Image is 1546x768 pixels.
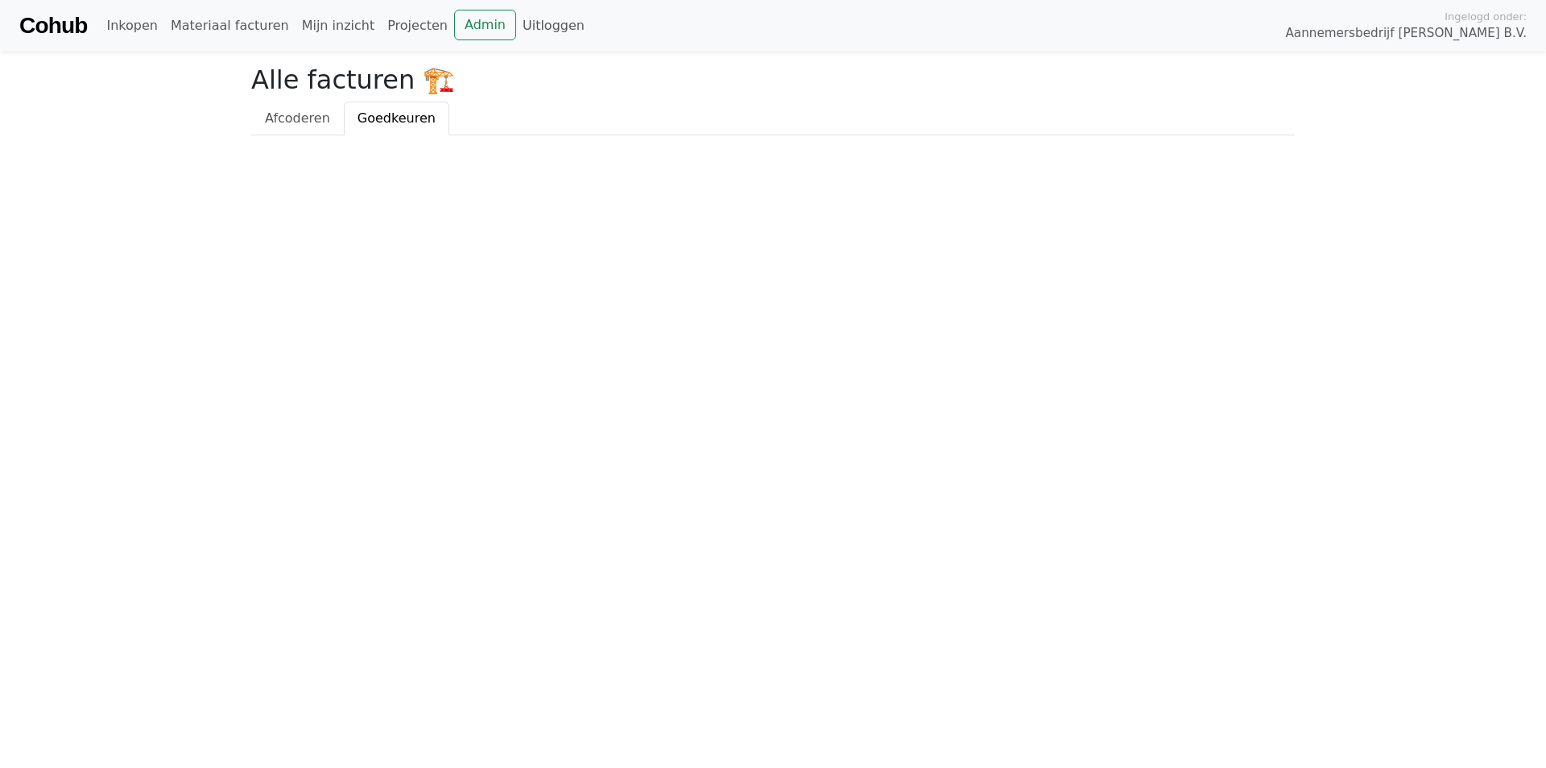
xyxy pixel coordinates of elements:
span: Aannemersbedrijf [PERSON_NAME] B.V. [1285,24,1527,43]
span: Afcoderen [265,110,330,126]
a: Inkopen [100,10,163,42]
a: Admin [454,10,516,40]
a: Afcoderen [251,102,344,135]
a: Cohub [19,6,87,45]
a: Projecten [381,10,454,42]
span: Goedkeuren [358,110,436,126]
a: Mijn inzicht [296,10,382,42]
span: Ingelogd onder: [1445,9,1527,24]
h2: Alle facturen 🏗️ [251,64,1295,95]
a: Goedkeuren [344,102,449,135]
a: Uitloggen [516,10,591,42]
a: Materiaal facturen [164,10,296,42]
